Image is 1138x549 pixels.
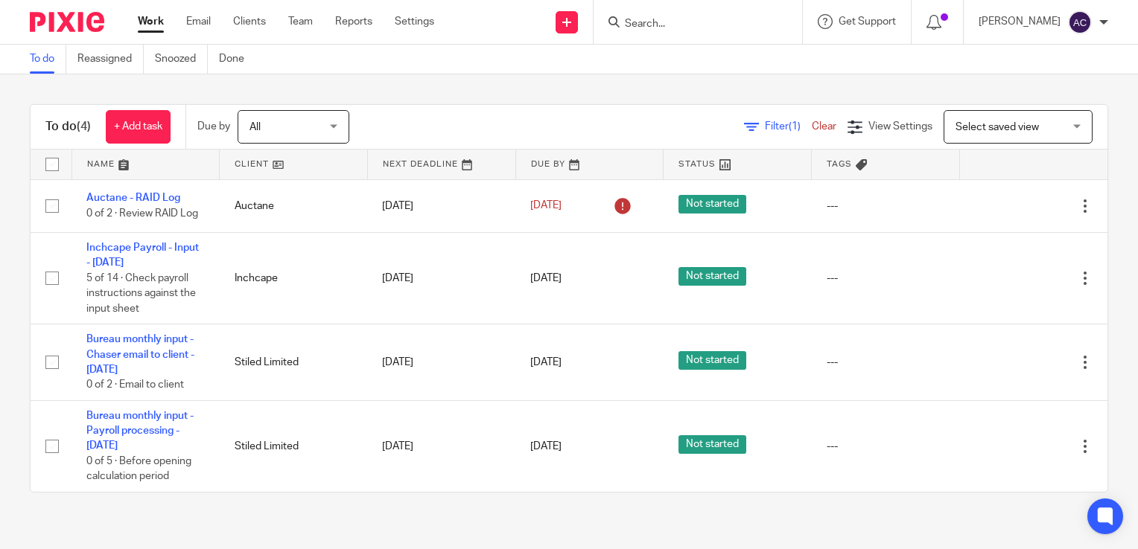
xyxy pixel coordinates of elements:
td: Stiled Limited [220,324,368,401]
span: All [249,122,261,132]
a: Email [186,14,211,29]
span: Not started [678,195,746,213]
span: Not started [678,351,746,370]
span: [DATE] [530,441,562,452]
span: (1) [789,121,801,132]
span: 0 of 2 · Review RAID Log [86,208,198,219]
div: --- [827,271,945,286]
span: Tags [827,160,852,168]
p: Due by [197,119,230,134]
a: To do [30,45,66,74]
span: Select saved view [956,122,1039,132]
a: Done [219,45,255,74]
div: --- [827,355,945,370]
span: [DATE] [530,273,562,283]
td: [DATE] [367,400,515,492]
span: Get Support [839,16,896,27]
a: Inchcape Payroll - Input - [DATE] [86,243,199,268]
td: [DATE] [367,324,515,401]
a: Reports [335,14,372,29]
td: Auctane [220,179,368,232]
td: [DATE] [367,179,515,232]
a: Bureau monthly input - Chaser email to client - [DATE] [86,334,194,375]
a: Auctane - RAID Log [86,193,180,203]
td: [DATE] [367,232,515,324]
a: Reassigned [77,45,144,74]
a: Clear [812,121,836,132]
a: Snoozed [155,45,208,74]
p: [PERSON_NAME] [979,14,1061,29]
a: Team [288,14,313,29]
span: View Settings [868,121,932,132]
a: Clients [233,14,266,29]
td: Inchcape [220,232,368,324]
a: + Add task [106,110,171,144]
span: [DATE] [530,357,562,367]
span: Filter [765,121,812,132]
a: Work [138,14,164,29]
span: 0 of 2 · Email to client [86,379,184,390]
span: (4) [77,121,91,132]
div: --- [827,439,945,454]
a: Bureau monthly input - Payroll processing - [DATE] [86,411,194,452]
div: --- [827,199,945,213]
img: Pixie [30,12,104,32]
img: svg%3E [1068,10,1092,34]
span: 0 of 5 · Before opening calculation period [86,456,191,482]
td: Stiled Limited [220,400,368,492]
h1: To do [45,119,91,135]
span: Not started [678,435,746,454]
input: Search [623,18,757,31]
span: [DATE] [530,201,562,211]
a: Settings [395,14,434,29]
span: Not started [678,267,746,286]
span: 5 of 14 · Check payroll instructions against the input sheet [86,273,196,314]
